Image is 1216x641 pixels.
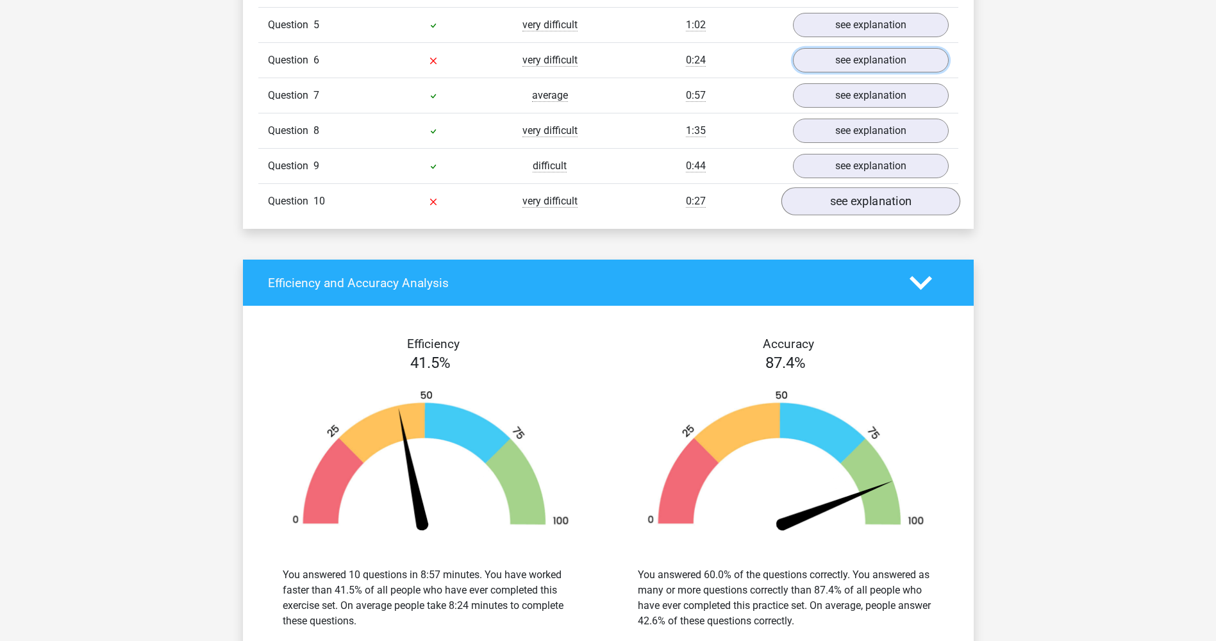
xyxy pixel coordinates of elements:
a: see explanation [793,119,949,143]
span: very difficult [522,124,578,137]
span: 0:57 [686,89,706,102]
div: You answered 10 questions in 8:57 minutes. You have worked faster than 41.5% of all people who ha... [283,567,579,629]
span: 0:44 [686,160,706,172]
span: 6 [313,54,319,66]
span: Question [268,17,313,33]
img: 87.ad340e3c98c4.png [628,390,944,537]
span: 87.4% [765,354,806,372]
span: 41.5% [410,354,451,372]
span: 0:27 [686,195,706,208]
span: very difficult [522,19,578,31]
div: You answered 60.0% of the questions correctly. You answered as many or more questions correctly t... [638,567,934,629]
span: 0:24 [686,54,706,67]
h4: Accuracy [623,337,954,351]
span: average [532,89,568,102]
span: 10 [313,195,325,207]
a: see explanation [793,154,949,178]
span: 1:35 [686,124,706,137]
span: 8 [313,124,319,137]
span: 9 [313,160,319,172]
span: Question [268,194,313,209]
span: 5 [313,19,319,31]
a: see explanation [793,83,949,108]
img: 42.b7149a039e20.png [272,390,589,537]
span: Question [268,123,313,138]
span: Question [268,53,313,68]
span: very difficult [522,54,578,67]
a: see explanation [793,48,949,72]
span: 7 [313,89,319,101]
span: very difficult [522,195,578,208]
a: see explanation [793,13,949,37]
h4: Efficiency and Accuracy Analysis [268,276,890,290]
span: 1:02 [686,19,706,31]
span: Question [268,88,313,103]
a: see explanation [781,187,960,215]
span: difficult [533,160,567,172]
h4: Efficiency [268,337,599,351]
span: Question [268,158,313,174]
